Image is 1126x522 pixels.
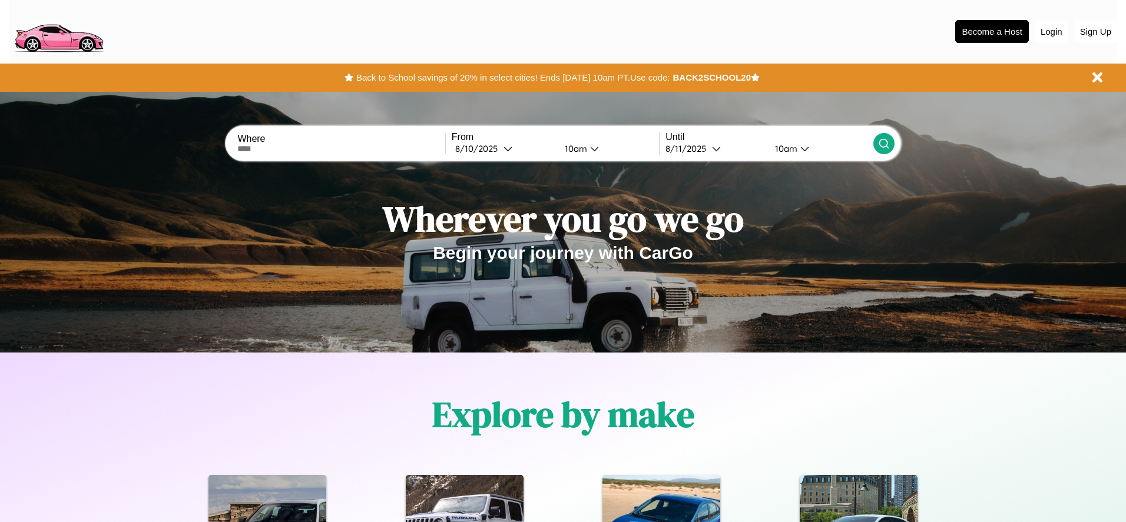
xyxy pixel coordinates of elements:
button: Sign Up [1074,21,1117,42]
button: Login [1035,21,1068,42]
div: 8 / 10 / 2025 [455,143,504,154]
button: Become a Host [955,20,1029,43]
button: 10am [766,142,873,155]
div: 10am [559,143,590,154]
b: BACK2SCHOOL20 [673,72,751,82]
h1: Explore by make [432,390,694,438]
button: 8/10/2025 [452,142,555,155]
button: 10am [555,142,659,155]
img: logo [9,6,108,55]
label: Until [665,132,873,142]
button: Back to School savings of 20% in select cities! Ends [DATE] 10am PT.Use code: [353,69,673,86]
div: 8 / 11 / 2025 [665,143,712,154]
label: From [452,132,659,142]
div: 10am [769,143,800,154]
label: Where [237,134,445,144]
